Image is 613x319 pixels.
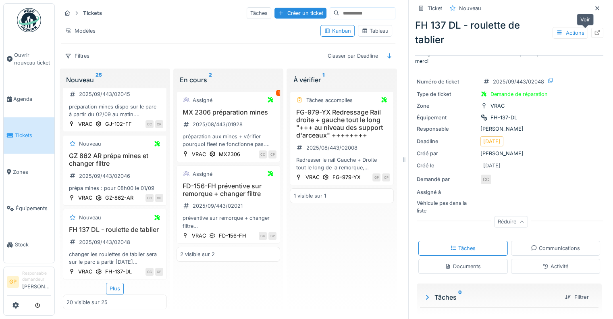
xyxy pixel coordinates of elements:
[7,276,19,288] li: GP
[306,144,357,152] div: 2025/08/443/02008
[13,95,51,103] span: Agenda
[417,188,477,196] div: Assigné à
[79,238,130,246] div: 2025/09/443/02048
[561,292,592,302] div: Filtrer
[4,81,54,117] a: Agenda
[577,14,594,25] div: Voir
[180,75,277,85] div: En cours
[322,75,324,85] sup: 1
[417,78,477,85] div: Numéro de ticket
[180,108,277,116] h3: MX 2306 préparation mines
[193,96,212,104] div: Assigné
[17,8,41,32] img: Badge_color-CXgf-gQk.svg
[219,232,246,240] div: FD-156-FH
[494,216,528,228] div: Réduire
[417,125,602,133] div: [PERSON_NAME]
[276,90,282,96] div: 1
[324,50,382,62] div: Classer par Deadline
[22,270,51,283] div: Responsable demandeur
[293,156,390,171] div: Redresser le rail Gauche + Droite tout le long de la remorque, Redresser dernière arceaux Remettr...
[66,298,108,306] div: 20 visible sur 25
[259,232,267,240] div: CC
[417,102,477,110] div: Zone
[180,133,277,148] div: préparation aux mines + vérifier pourquoi fleet ne fonctionne pas. sur le véhicule il manque le c...
[268,150,276,158] div: CP
[382,173,390,181] div: CP
[193,170,212,178] div: Assigné
[417,162,477,169] div: Créé le
[66,226,163,234] h3: FH 137 DL - roulette de tablier
[4,227,54,263] a: Stock
[66,103,163,118] div: préparation mines dispo sur le parc à partir du 02/09 au matin. suivant le conducteur : le pare b...
[480,174,492,185] div: CC
[22,270,51,294] li: [PERSON_NAME]
[417,150,602,157] div: [PERSON_NAME]
[417,175,477,183] div: Demandé par
[193,202,243,210] div: 2025/09/443/02021
[417,114,477,121] div: Équipement
[542,263,568,270] div: Activité
[553,27,588,39] div: Actions
[13,168,51,176] span: Zones
[483,138,501,145] div: [DATE]
[106,283,124,294] div: Plus
[78,268,92,275] div: VRAC
[66,152,163,167] h3: GZ 862 AR prépa mines et changer filtre
[4,190,54,226] a: Équipements
[78,120,92,128] div: VRAC
[61,25,99,37] div: Modèles
[145,120,154,128] div: CC
[4,37,54,81] a: Ouvrir nouveau ticket
[274,8,326,19] div: Créer un ticket
[305,173,319,181] div: VRAC
[306,96,352,104] div: Tâches accomplies
[362,27,389,35] div: Tableau
[105,194,133,202] div: GZ-862-AR
[450,244,476,252] div: Tâches
[219,150,240,158] div: MX2306
[105,268,132,275] div: FH-137-DL
[259,150,267,158] div: CC
[4,117,54,154] a: Tickets
[193,121,243,128] div: 2025/08/443/01928
[417,138,477,145] div: Deadline
[14,51,51,67] span: Ouvrir nouveau ticket
[332,173,360,181] div: FG-979-YX
[483,162,501,169] div: [DATE]
[7,270,51,296] a: GP Responsable demandeur[PERSON_NAME]
[415,18,603,47] div: FH 137 DL - roulette de tablier
[531,244,580,252] div: Communications
[180,214,277,229] div: préventive sur remorque + changer filtre vers 08h30 - 08 h45 le 26/08 merci :)
[417,150,477,157] div: Créé par
[493,78,544,85] div: 2025/09/443/02048
[66,184,163,192] div: prépa mines : pour 08h00 le 01/09
[79,214,101,221] div: Nouveau
[268,232,276,240] div: CP
[180,250,215,258] div: 2 visible sur 2
[372,173,380,181] div: GP
[66,75,164,85] div: Nouveau
[145,194,154,202] div: CC
[15,131,51,139] span: Tickets
[247,7,271,19] div: Tâches
[428,4,442,12] div: Ticket
[415,50,603,65] p: changer les roulettes de tablier sera sur le parc à partir [DATE] merci
[417,90,477,98] div: Type de ticket
[61,50,93,62] div: Filtres
[79,172,130,180] div: 2025/09/443/02046
[105,120,132,128] div: GJ-102-FF
[417,199,477,215] div: Véhicule pas dans la liste
[145,268,154,276] div: CC
[15,241,51,248] span: Stock
[490,90,548,98] div: Demande de réparation
[293,108,390,140] h3: FG-979-YX Redressage Rail droite + gauche tout le long "+++ au niveau des support d'arceaux" ++++...
[192,150,206,158] div: VRAC
[80,9,105,17] strong: Tickets
[155,194,163,202] div: CP
[423,292,558,302] div: Tâches
[459,4,481,12] div: Nouveau
[78,194,92,202] div: VRAC
[490,114,517,121] div: FH-137-DL
[458,292,462,302] sup: 0
[417,125,477,133] div: Responsable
